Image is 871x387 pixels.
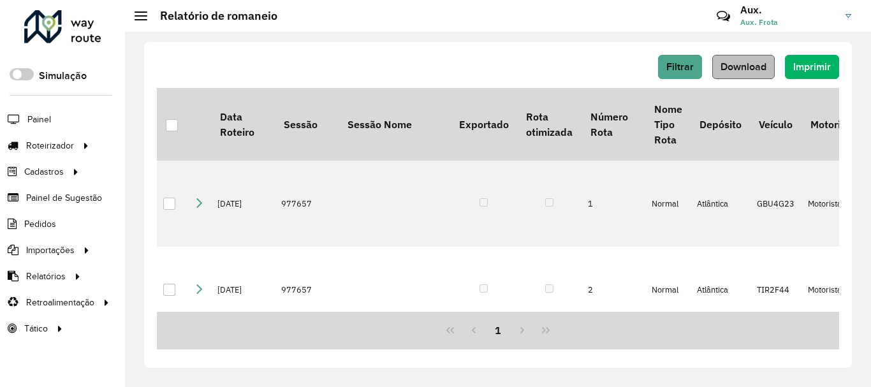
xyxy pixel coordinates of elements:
[211,247,275,333] td: [DATE]
[721,61,766,72] span: Download
[211,161,275,247] td: [DATE]
[450,88,517,161] th: Exportado
[691,247,750,333] td: Atlântica
[275,247,339,333] td: 977657
[26,244,75,257] span: Importações
[24,322,48,335] span: Tático
[750,88,801,161] th: Veículo
[24,165,64,179] span: Cadastros
[710,3,737,30] a: Contato Rápido
[740,4,836,16] h3: Aux.
[26,139,74,152] span: Roteirizador
[517,88,581,161] th: Rota otimizada
[793,61,831,72] span: Imprimir
[26,270,66,283] span: Relatórios
[740,17,836,28] span: Aux. Frota
[666,61,694,72] span: Filtrar
[691,161,750,247] td: Atlântica
[645,247,691,333] td: Normal
[712,55,775,79] button: Download
[801,161,863,247] td: Motorista
[339,88,450,161] th: Sessão Nome
[645,161,691,247] td: Normal
[27,113,51,126] span: Painel
[801,247,863,333] td: Motorista
[645,88,691,161] th: Nome Tipo Rota
[750,161,801,247] td: GBU4G23
[658,55,702,79] button: Filtrar
[582,161,645,247] td: 1
[39,68,87,84] label: Simulação
[211,88,275,161] th: Data Roteiro
[24,217,56,231] span: Pedidos
[26,296,94,309] span: Retroalimentação
[785,55,839,79] button: Imprimir
[26,191,102,205] span: Painel de Sugestão
[147,9,277,23] h2: Relatório de romaneio
[750,247,801,333] td: TIR2F44
[275,88,339,161] th: Sessão
[275,161,339,247] td: 977657
[691,88,750,161] th: Depósito
[582,247,645,333] td: 2
[801,88,863,161] th: Motorista
[486,318,510,342] button: 1
[582,88,645,161] th: Número Rota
